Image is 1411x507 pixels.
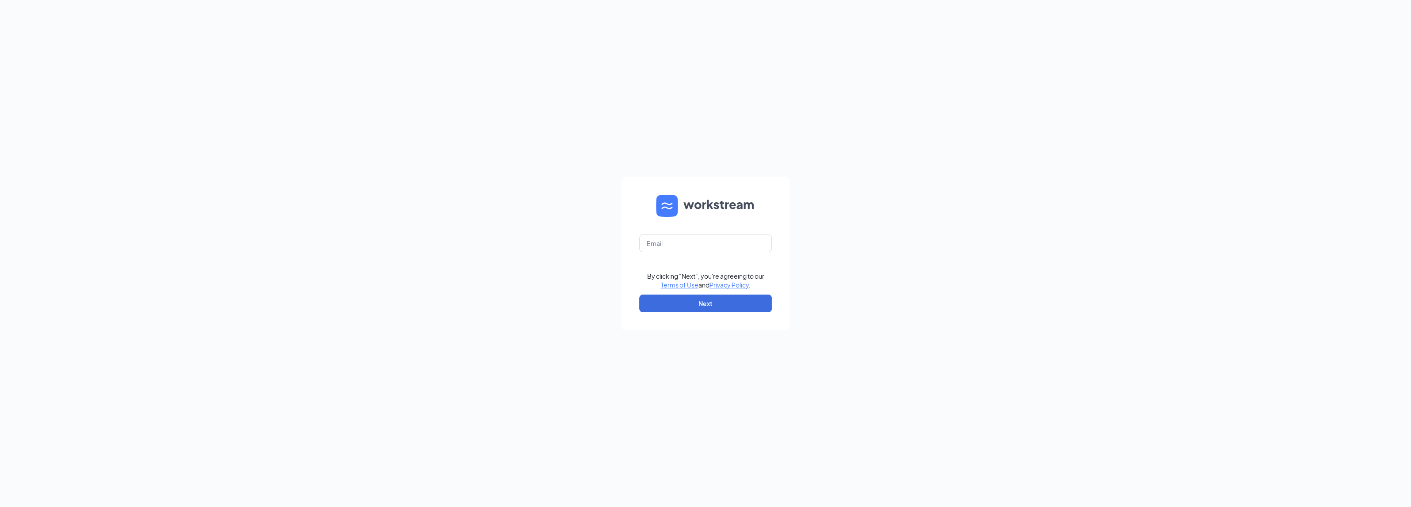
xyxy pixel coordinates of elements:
a: Terms of Use [661,281,698,289]
button: Next [639,295,772,312]
a: Privacy Policy [709,281,749,289]
div: By clicking "Next", you're agreeing to our and . [647,272,764,289]
img: WS logo and Workstream text [656,195,755,217]
input: Email [639,235,772,252]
